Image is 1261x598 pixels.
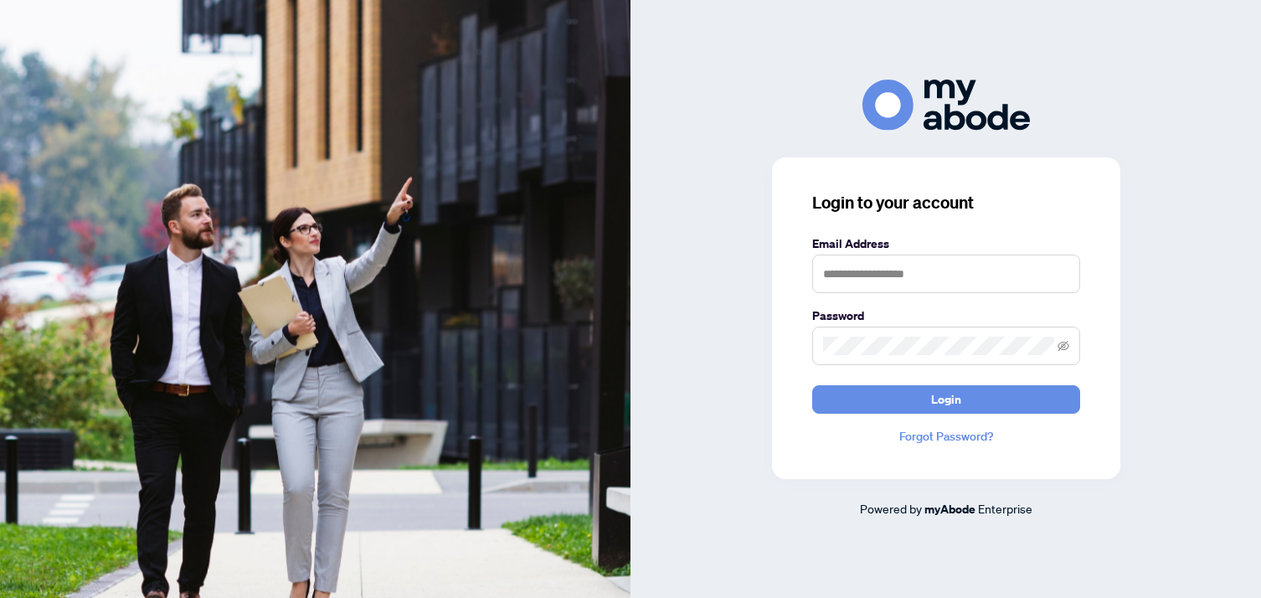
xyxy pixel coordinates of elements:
h3: Login to your account [812,191,1080,214]
span: Powered by [860,501,922,516]
img: ma-logo [862,80,1030,131]
button: Login [812,385,1080,414]
span: Login [931,386,961,413]
span: Enterprise [978,501,1032,516]
label: Password [812,307,1080,325]
span: eye-invisible [1058,340,1069,352]
label: Email Address [812,235,1080,253]
a: Forgot Password? [812,427,1080,446]
a: myAbode [924,500,975,518]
